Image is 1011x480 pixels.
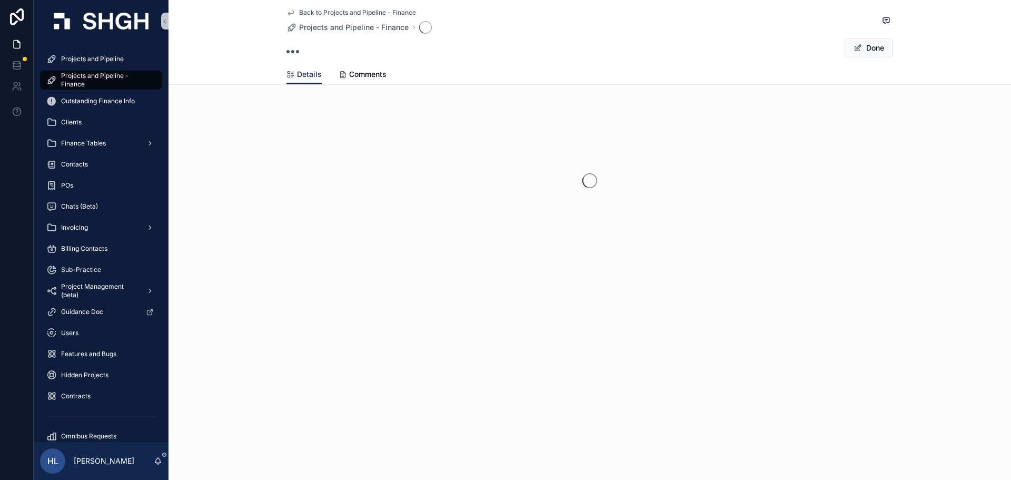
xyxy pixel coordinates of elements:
[40,218,162,237] a: Invoicing
[61,72,152,89] span: Projects and Pipeline - Finance
[40,155,162,174] a: Contacts
[61,181,73,190] span: POs
[299,22,409,33] span: Projects and Pipeline - Finance
[40,71,162,90] a: Projects and Pipeline - Finance
[40,92,162,111] a: Outstanding Finance Info
[61,266,101,274] span: Sub-Practice
[34,42,168,442] div: scrollable content
[61,118,82,126] span: Clients
[40,50,162,68] a: Projects and Pipeline
[40,197,162,216] a: Chats (Beta)
[40,176,162,195] a: POs
[297,69,322,80] span: Details
[47,455,58,467] span: HL
[299,8,416,17] span: Back to Projects and Pipeline - Finance
[61,392,91,400] span: Contracts
[40,260,162,279] a: Sub-Practice
[40,281,162,300] a: Project Management (beta)
[61,160,88,169] span: Contacts
[286,65,322,85] a: Details
[40,239,162,258] a: Billing Contacts
[61,350,116,358] span: Features and Bugs
[339,65,386,86] a: Comments
[54,13,148,30] img: App logo
[349,69,386,80] span: Comments
[286,8,416,17] a: Back to Projects and Pipeline - Finance
[61,371,108,379] span: Hidden Projects
[40,366,162,385] a: Hidden Projects
[61,139,106,148] span: Finance Tables
[61,282,138,299] span: Project Management (beta)
[61,223,88,232] span: Invoicing
[40,324,162,342] a: Users
[845,38,893,57] button: Done
[61,244,107,253] span: Billing Contacts
[61,329,78,337] span: Users
[61,202,98,211] span: Chats (Beta)
[40,134,162,153] a: Finance Tables
[61,432,116,440] span: Omnibus Requests
[40,427,162,446] a: Omnibus Requests
[40,345,162,364] a: Features and Bugs
[61,55,124,63] span: Projects and Pipeline
[61,308,103,316] span: Guidance Doc
[61,97,135,105] span: Outstanding Finance Info
[40,113,162,132] a: Clients
[40,302,162,321] a: Guidance Doc
[286,22,409,33] a: Projects and Pipeline - Finance
[40,387,162,406] a: Contracts
[74,456,134,466] p: [PERSON_NAME]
